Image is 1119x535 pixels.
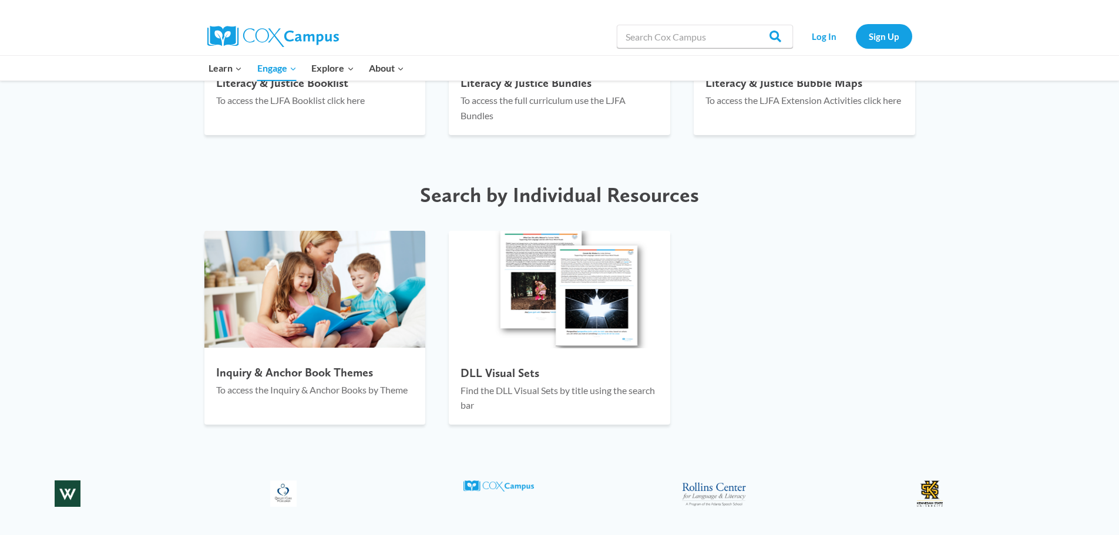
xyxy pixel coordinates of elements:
a: Inquiry & Anchor Book Themes To access the Inquiry & Anchor Books by Theme [204,231,426,425]
img: rollins_logo-1-300x116.png [670,472,758,516]
h4: Literacy & Justice Bubble Maps [705,76,903,90]
h4: DLL Visual Sets [461,366,658,380]
img: Quality-Care-for-Children-1-300x300.png [239,472,327,516]
p: To access the LJFA Extension Activities click here [705,93,903,108]
h4: Inquiry & Anchor Book Themes [216,365,414,379]
img: DLL-Visual-Sets-image-1-1.png [443,228,676,351]
p: Find the DLL Visual Sets by title using the search bar [461,383,658,413]
img: westminster_sq_green-1.png [23,472,112,516]
a: Sign Up [856,24,912,48]
p: To access the full curriculum use the LJFA Bundles [461,93,658,123]
button: Child menu of Engage [250,56,304,80]
p: To access the LJFA Booklist click here [216,93,414,108]
img: Kennesaw-Logo-1-298x300.png [886,472,974,516]
a: Log In [799,24,850,48]
input: Search Cox Campus [617,25,793,48]
a: DLL Visual Sets Find the DLL Visual Sets by title using the search bar [449,231,670,425]
img: Cox Campus [207,26,339,47]
nav: Secondary Navigation [799,24,912,48]
button: Child menu of About [361,56,412,80]
h4: Literacy & Justice Bundles [461,76,658,90]
button: Child menu of Learn [201,56,250,80]
nav: Primary Navigation [201,56,412,80]
h4: Literacy & Justice Booklist [216,76,414,90]
img: CoxCampus-Logo-Blue-1-1-300x48.png [455,472,543,500]
button: Child menu of Explore [304,56,362,80]
span: Search by Individual Resources [420,182,699,207]
p: To access the Inquiry & Anchor Books by Theme [216,382,414,398]
img: mom-reading-with-children.jpg [199,228,431,351]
